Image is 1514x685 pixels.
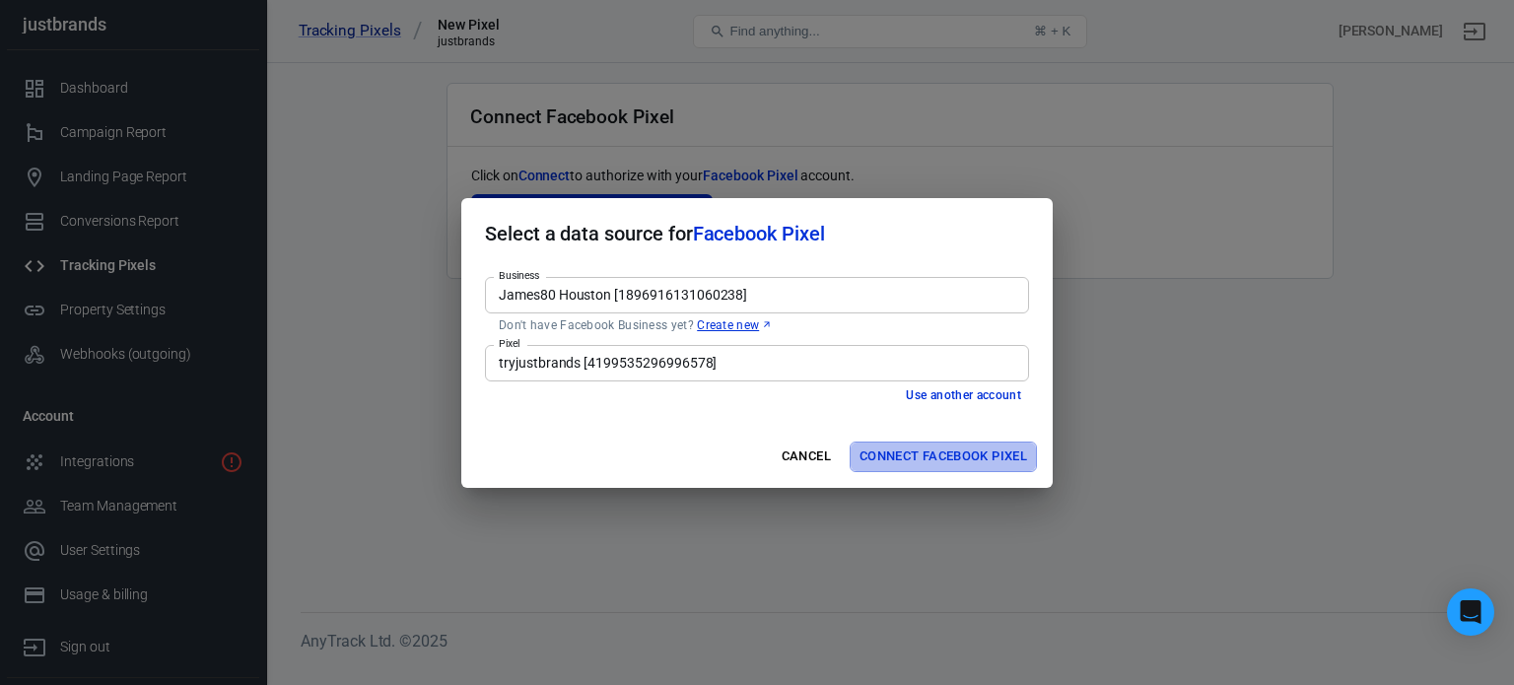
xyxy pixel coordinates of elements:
[499,268,540,283] label: Business
[697,317,773,333] a: Create new
[461,198,1053,269] h2: Select a data source for
[775,442,838,472] button: Cancel
[693,222,825,245] span: Facebook Pixel
[1447,588,1494,636] div: Open Intercom Messenger
[898,385,1029,406] button: Use another account
[850,442,1037,472] button: Connect Facebook Pixel
[491,351,1020,376] input: Type to search
[499,336,520,351] label: Pixel
[499,317,1015,333] p: Don't have Facebook Business yet?
[491,283,1020,308] input: Type to search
